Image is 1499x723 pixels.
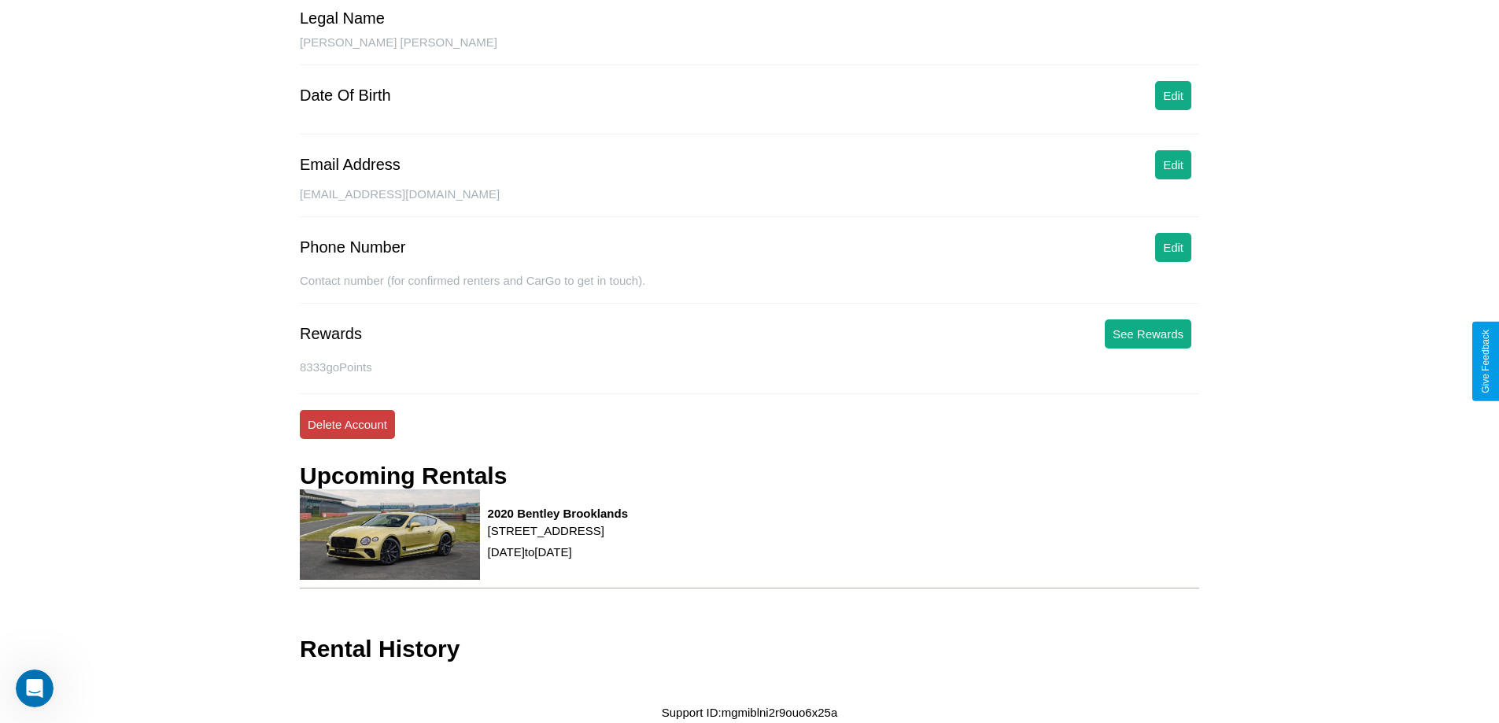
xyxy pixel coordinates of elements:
[300,410,395,439] button: Delete Account
[300,238,406,256] div: Phone Number
[300,35,1199,65] div: [PERSON_NAME] [PERSON_NAME]
[300,325,362,343] div: Rewards
[300,356,1199,378] p: 8333 goPoints
[300,87,391,105] div: Date Of Birth
[1105,319,1191,349] button: See Rewards
[488,507,628,520] h3: 2020 Bentley Brooklands
[300,463,507,489] h3: Upcoming Rentals
[300,187,1199,217] div: [EMAIL_ADDRESS][DOMAIN_NAME]
[1155,233,1191,262] button: Edit
[488,541,628,563] p: [DATE] to [DATE]
[662,702,837,723] p: Support ID: mgmiblni2r9ouo6x25a
[300,9,385,28] div: Legal Name
[488,520,628,541] p: [STREET_ADDRESS]
[300,489,480,580] img: rental
[300,156,401,174] div: Email Address
[16,670,54,707] iframe: Intercom live chat
[1480,330,1491,393] div: Give Feedback
[1155,81,1191,110] button: Edit
[300,274,1199,304] div: Contact number (for confirmed renters and CarGo to get in touch).
[300,636,460,662] h3: Rental History
[1155,150,1191,179] button: Edit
